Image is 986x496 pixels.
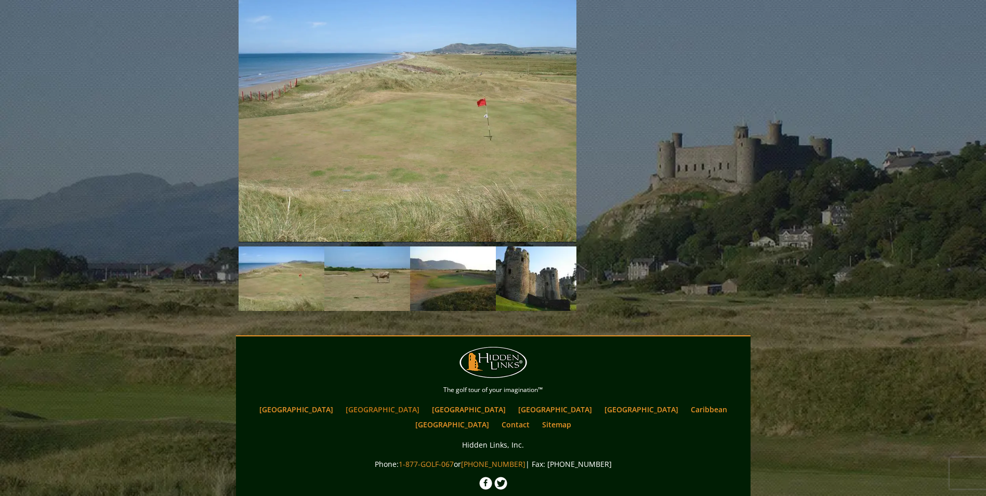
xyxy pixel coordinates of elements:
[513,402,597,417] a: [GEOGRAPHIC_DATA]
[340,402,425,417] a: [GEOGRAPHIC_DATA]
[494,477,507,490] img: Twitter
[461,459,525,469] a: [PHONE_NUMBER]
[479,477,492,490] img: Facebook
[599,402,683,417] a: [GEOGRAPHIC_DATA]
[399,459,454,469] a: 1-877-GOLF-067
[239,458,748,471] p: Phone: or | Fax: [PHONE_NUMBER]
[427,402,511,417] a: [GEOGRAPHIC_DATA]
[686,402,732,417] a: Caribbean
[537,417,576,432] a: Sitemap
[254,402,338,417] a: [GEOGRAPHIC_DATA]
[496,417,535,432] a: Contact
[239,384,748,396] p: The golf tour of your imagination™
[410,417,494,432] a: [GEOGRAPHIC_DATA]
[239,438,748,451] p: Hidden Links, Inc.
